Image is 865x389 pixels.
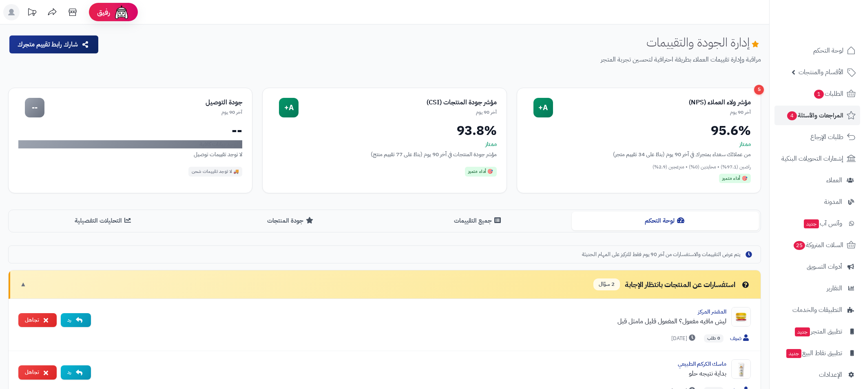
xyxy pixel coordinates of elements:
span: 1 [814,90,824,99]
span: الأقسام والمنتجات [799,66,843,78]
span: التطبيقات والخدمات [792,304,842,316]
button: التحليلات التفصيلية [10,212,197,230]
div: ليش مافيه مفعول؟ المفعول قليل مامثل قبل [97,316,726,326]
div: 🎯 أداء متميز [719,174,751,183]
span: [DATE] [671,334,697,343]
span: تطبيق المتجر [794,326,842,337]
a: التقارير [774,278,860,298]
button: جميع التقييمات [385,212,572,230]
div: آخر 90 يوم [553,109,751,116]
div: من عملائك سعداء بمتجرك في آخر 90 يوم (بناءً على 34 تقييم متجر) [527,150,751,159]
div: 🎯 أداء متميز [465,167,497,177]
div: راضين (97.1%) • محايدين (0%) • منزعجين (2.9%) [527,164,751,170]
span: العملاء [826,175,842,186]
a: السلات المتروكة25 [774,235,860,255]
button: جودة المنتجات [197,212,385,230]
span: أدوات التسويق [807,261,842,272]
div: آخر 90 يوم [44,109,242,116]
span: المدونة [824,196,842,208]
div: -- [25,98,44,117]
div: A+ [279,98,299,117]
a: إشعارات التحويلات البنكية [774,149,860,168]
a: تطبيق نقاط البيعجديد [774,343,860,363]
button: رد [61,313,91,327]
a: تطبيق المتجرجديد [774,322,860,341]
div: استفسارات عن المنتجات بانتظار الإجابة [593,278,751,290]
a: وآتس آبجديد [774,214,860,233]
span: يتم عرض التقييمات والاستفسارات من آخر 90 يوم فقط للتركيز على المهام الحديثة [582,251,740,259]
div: 🚚 لا توجد تقييمات شحن [188,167,243,177]
div: -- [18,124,242,137]
button: تجاهل [18,365,57,380]
span: طلبات الإرجاع [810,131,843,143]
div: مؤشر جودة المنتجات (CSI) [299,98,496,107]
span: 25 [794,241,805,250]
a: المراجعات والأسئلة4 [774,106,860,125]
a: أدوات التسويق [774,257,860,276]
div: ممتاز [527,140,751,148]
div: مؤشر جودة المنتجات في آخر 90 يوم (بناءً على 77 تقييم منتج) [272,150,496,159]
div: 95.6% [527,124,751,137]
span: تطبيق نقاط البيع [785,347,842,359]
span: الطلبات [813,88,843,99]
img: Product [731,359,751,379]
button: رد [61,365,91,380]
a: المدونة [774,192,860,212]
h1: إدارة الجودة والتقييمات [646,35,761,49]
span: جديد [804,219,819,228]
span: إشعارات التحويلات البنكية [781,153,843,164]
div: لا توجد تقييمات توصيل [18,150,242,159]
div: بداية نتيجه حلو [97,369,726,378]
span: السلات المتروكة [793,239,843,251]
a: لوحة التحكم [774,41,860,60]
a: المقشر المركز [698,307,726,316]
span: ضيف [730,334,751,343]
div: آخر 90 يوم [299,109,496,116]
a: العملاء [774,170,860,190]
p: مراقبة وإدارة تقييمات العملاء بطريقة احترافية لتحسين تجربة المتجر [106,55,761,64]
img: Product [731,307,751,327]
img: ai-face.png [113,4,130,20]
div: لا توجد بيانات كافية [18,140,242,148]
span: 0 طلب [704,334,723,343]
span: وآتس آب [803,218,842,229]
div: 5 [754,85,764,95]
span: التقارير [827,283,842,294]
div: جودة التوصيل [44,98,242,107]
a: طلبات الإرجاع [774,127,860,147]
span: الإعدادات [819,369,842,380]
span: ▼ [20,280,27,289]
div: ممتاز [272,140,496,148]
div: A+ [533,98,553,117]
div: مؤشر ولاء العملاء (NPS) [553,98,751,107]
button: تجاهل [18,313,57,327]
button: لوحة التحكم [572,212,759,230]
div: 93.8% [272,124,496,137]
a: ماسك الكركم الطبيعي [678,360,726,368]
span: لوحة التحكم [813,45,843,56]
span: 2 سؤال [593,278,620,290]
a: التطبيقات والخدمات [774,300,860,320]
span: جديد [786,349,801,358]
a: الإعدادات [774,365,860,385]
a: تحديثات المنصة [22,4,42,22]
span: رفيق [97,7,110,17]
button: شارك رابط تقييم متجرك [9,35,98,53]
span: جديد [795,327,810,336]
span: 4 [787,111,797,120]
span: المراجعات والأسئلة [786,110,843,121]
a: الطلبات1 [774,84,860,104]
